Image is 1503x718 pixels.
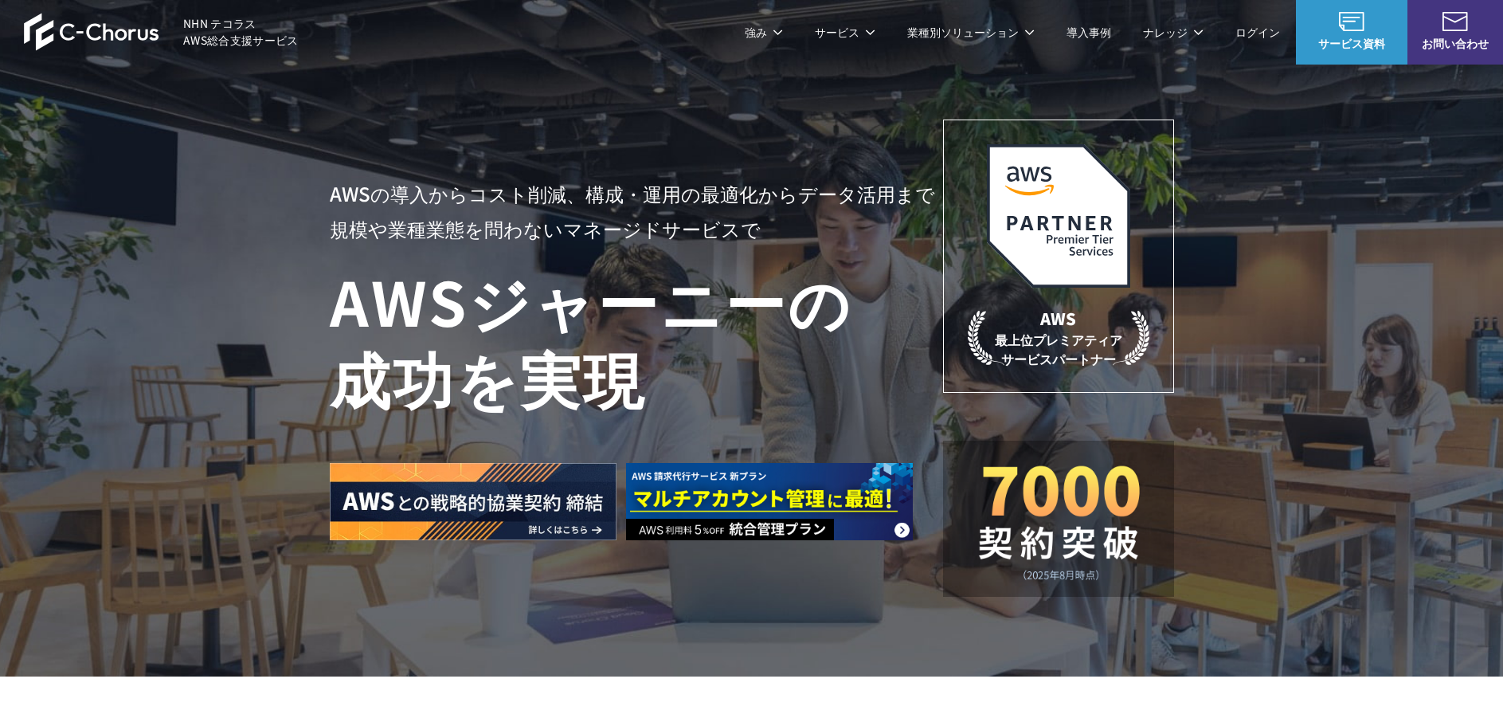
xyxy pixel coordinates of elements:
span: NHN テコラス AWS総合支援サービス [183,15,299,49]
p: 業種別ソリューション [907,24,1035,41]
p: AWSの導入からコスト削減、 構成・運用の最適化からデータ活用まで 規模や業種業態を問わない マネージドサービスで [330,176,943,246]
img: AWSプレミアティアサービスパートナー [987,144,1130,288]
a: ログイン [1235,24,1280,41]
a: 導入事例 [1067,24,1111,41]
img: 契約件数 [975,465,1142,581]
img: AWS総合支援サービス C-Chorus サービス資料 [1339,12,1364,31]
p: 最上位プレミアティア サービスパートナー [968,307,1149,368]
img: AWSとの戦略的協業契約 締結 [330,463,616,540]
img: AWS請求代行サービス 統合管理プラン [626,463,913,540]
span: サービス資料 [1296,35,1407,52]
em: AWS [1040,307,1076,330]
p: 強み [745,24,783,41]
p: ナレッジ [1143,24,1204,41]
p: サービス [815,24,875,41]
span: お問い合わせ [1407,35,1503,52]
a: AWS総合支援サービス C-Chorus NHN テコラスAWS総合支援サービス [24,13,299,51]
img: お問い合わせ [1442,12,1468,31]
h1: AWS ジャーニーの 成功を実現 [330,262,943,415]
